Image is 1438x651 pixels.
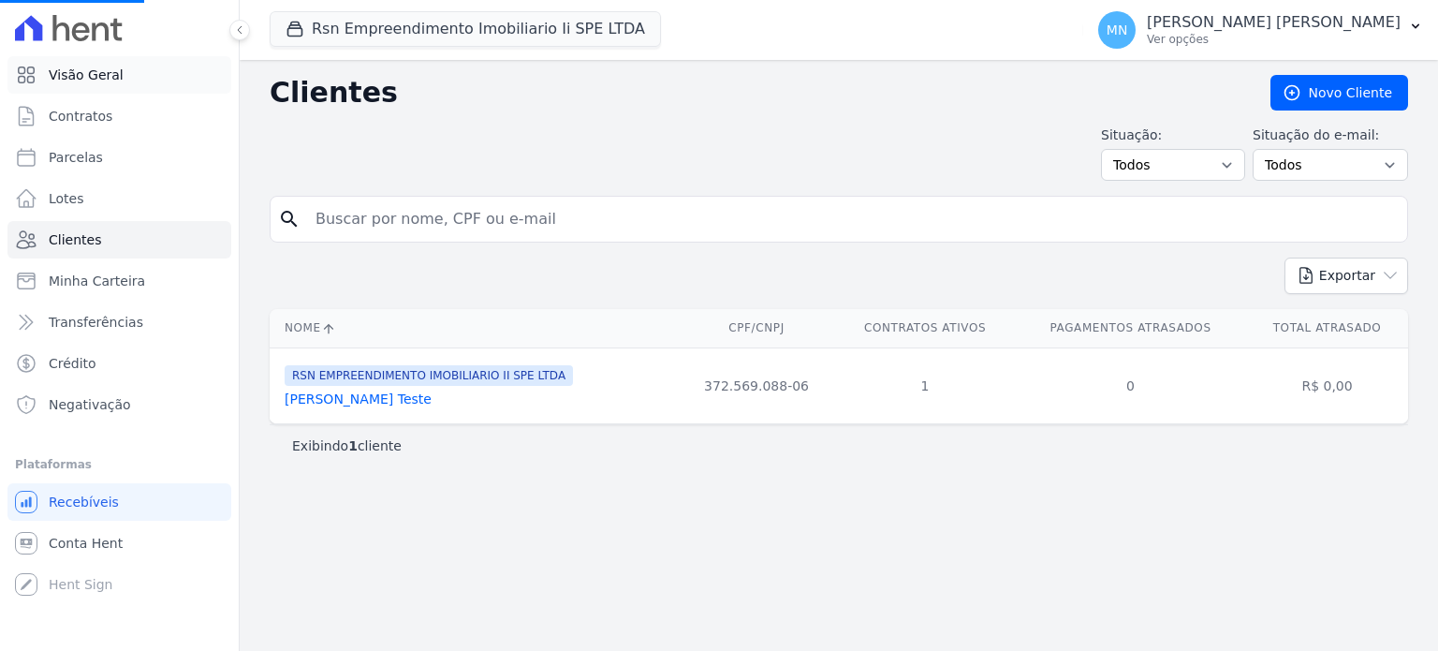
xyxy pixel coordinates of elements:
th: Contratos Ativos [835,309,1015,348]
span: Clientes [49,230,101,249]
p: [PERSON_NAME] [PERSON_NAME] [1147,13,1401,32]
h2: Clientes [270,76,1240,110]
a: Novo Cliente [1270,75,1408,111]
label: Situação do e-mail: [1253,126,1408,145]
a: Conta Hent [7,525,231,562]
input: Buscar por nome, CPF ou e-mail [304,200,1400,238]
span: Recebíveis [49,493,119,511]
span: Parcelas [49,148,103,167]
button: Exportar [1284,258,1408,294]
span: Visão Geral [49,66,124,84]
th: Nome [270,309,678,348]
td: 1 [835,348,1015,423]
a: Recebíveis [7,483,231,521]
th: Pagamentos Atrasados [1015,309,1246,348]
a: Crédito [7,345,231,382]
span: Negativação [49,395,131,414]
span: RSN EMPREENDIMENTO IMOBILIARIO II SPE LTDA [285,365,573,386]
a: Contratos [7,97,231,135]
span: Lotes [49,189,84,208]
p: Exibindo cliente [292,436,402,455]
span: Contratos [49,107,112,126]
a: Clientes [7,221,231,259]
button: MN [PERSON_NAME] [PERSON_NAME] Ver opções [1083,4,1438,56]
td: 0 [1015,348,1246,423]
span: Transferências [49,313,143,332]
a: [PERSON_NAME] Teste [285,392,432,407]
td: R$ 0,00 [1246,348,1408,423]
span: MN [1107,23,1128,37]
span: Minha Carteira [49,272,145,290]
div: Plataformas [15,453,224,476]
p: Ver opções [1147,32,1401,47]
a: Minha Carteira [7,262,231,300]
a: Negativação [7,386,231,423]
th: CPF/CNPJ [678,309,835,348]
a: Lotes [7,180,231,217]
b: 1 [348,438,358,453]
td: 372.569.088-06 [678,348,835,423]
span: Conta Hent [49,534,123,553]
a: Parcelas [7,139,231,176]
button: Rsn Empreendimento Imobiliario Ii SPE LTDA [270,11,661,47]
span: Crédito [49,354,96,373]
i: search [278,208,301,230]
th: Total Atrasado [1246,309,1408,348]
a: Visão Geral [7,56,231,94]
a: Transferências [7,303,231,341]
label: Situação: [1101,126,1245,145]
